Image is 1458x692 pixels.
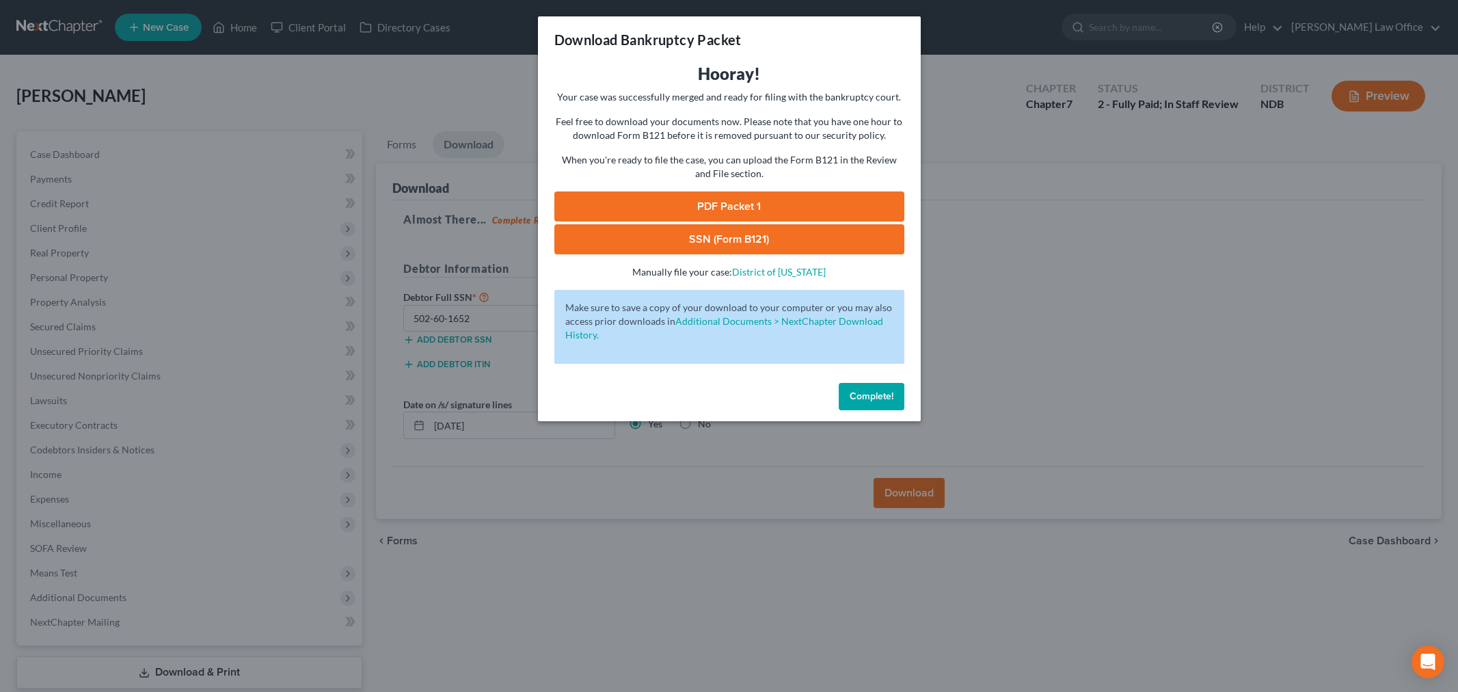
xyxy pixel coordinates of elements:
p: Feel free to download your documents now. Please note that you have one hour to download Form B12... [554,115,904,142]
p: Manually file your case: [554,265,904,279]
a: Additional Documents > NextChapter Download History. [565,315,883,341]
a: PDF Packet 1 [554,191,904,222]
p: Your case was successfully merged and ready for filing with the bankruptcy court. [554,90,904,104]
p: Make sure to save a copy of your download to your computer or you may also access prior downloads in [565,301,893,342]
h3: Hooray! [554,63,904,85]
span: Complete! [850,390,893,402]
a: SSN (Form B121) [554,224,904,254]
button: Complete! [839,383,904,410]
p: When you're ready to file the case, you can upload the Form B121 in the Review and File section. [554,153,904,181]
div: Open Intercom Messenger [1412,646,1444,678]
h3: Download Bankruptcy Packet [554,30,742,49]
a: District of [US_STATE] [732,266,826,278]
